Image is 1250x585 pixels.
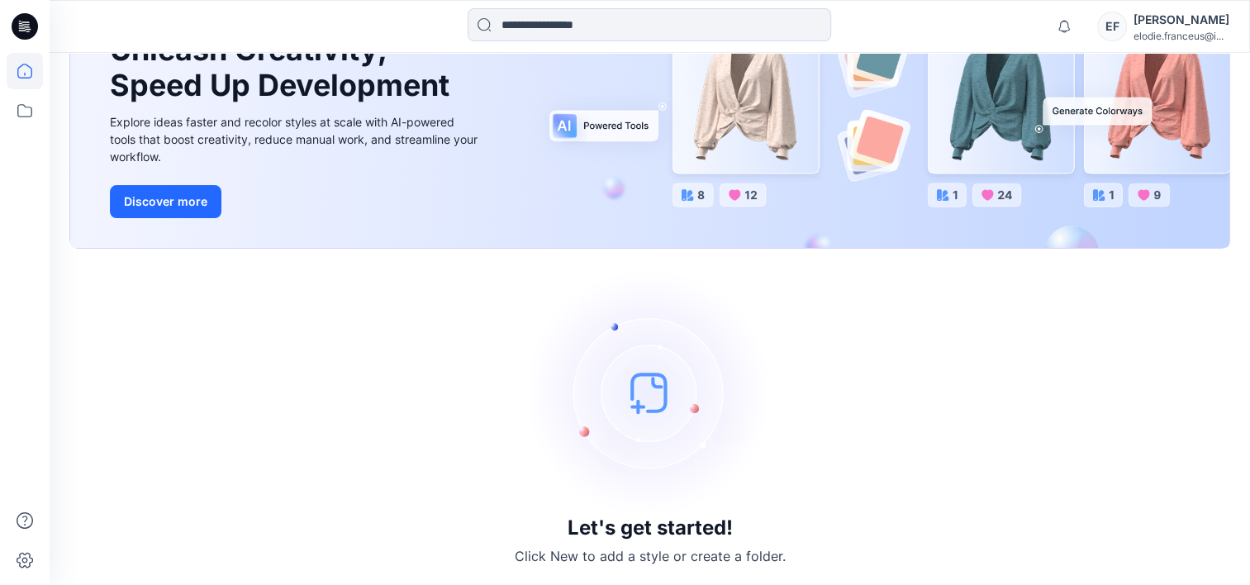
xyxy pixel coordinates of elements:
[110,113,482,165] div: Explore ideas faster and recolor styles at scale with AI-powered tools that boost creativity, red...
[1134,30,1229,42] div: elodie.franceus@i...
[515,546,786,566] p: Click New to add a style or create a folder.
[1134,10,1229,30] div: [PERSON_NAME]
[526,269,774,516] img: empty-state-image.svg
[110,185,221,218] button: Discover more
[1097,12,1127,41] div: EF
[110,32,457,103] h1: Unleash Creativity, Speed Up Development
[110,185,482,218] a: Discover more
[568,516,733,540] h3: Let's get started!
